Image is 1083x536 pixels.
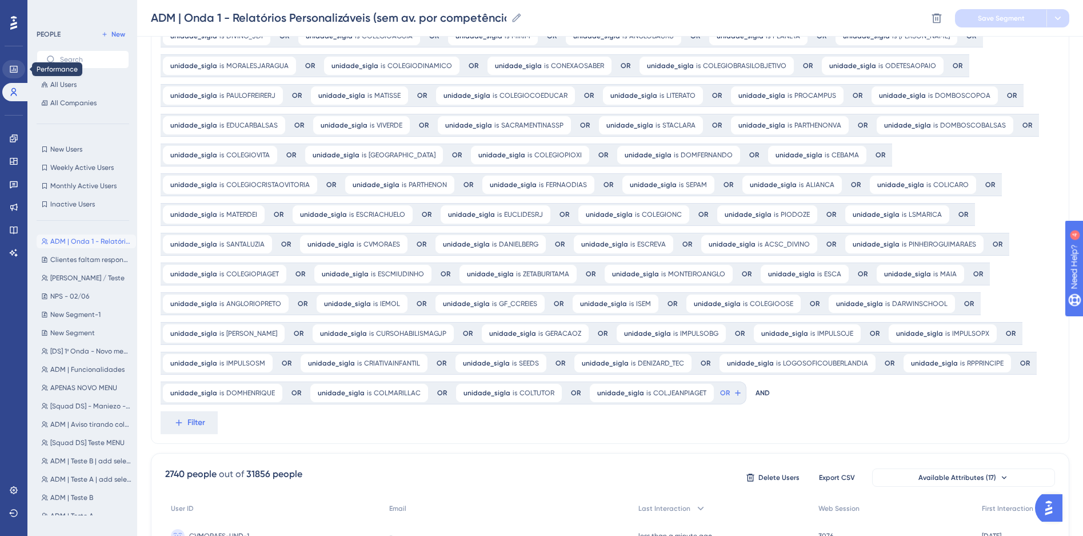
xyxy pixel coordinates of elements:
[686,180,707,189] span: SEPAM
[660,91,664,100] span: is
[709,240,756,249] span: unidade_sigla
[353,180,399,189] span: unidade_sigla
[499,91,568,100] span: COLEGIOCOEDUCAR
[489,329,536,338] span: unidade_sigla
[50,273,125,283] span: [PERSON_NAME] / Teste
[37,30,61,39] div: PEOPLE
[788,91,792,100] span: is
[902,240,906,249] span: is
[378,269,424,279] span: ESCMIUDINHO
[50,292,89,301] span: NPS - 02/06
[774,210,778,219] span: is
[499,240,538,249] span: DANIELBERG
[492,240,497,249] span: is
[37,509,136,523] button: ADM | Teste A
[958,210,968,219] div: OR
[170,329,217,338] span: unidade_sigla
[305,61,315,70] div: OR
[50,475,131,484] span: ADM | Teste A | add seleção
[952,329,989,338] span: IMPULSOPX
[853,210,900,219] span: unidade_sigla
[749,150,759,160] div: OR
[37,308,136,321] button: New Segment-1
[829,61,876,70] span: unidade_sigla
[3,7,24,27] img: launcher-image-alternative-text
[598,329,608,338] div: OR
[219,299,224,308] span: is
[50,145,82,154] span: New Users
[281,240,291,249] div: OR
[226,240,265,249] span: SANTALUZIA
[50,163,114,172] span: Weekly Active Users
[50,438,125,447] span: [Squad DS] Teste MENU
[673,329,678,338] span: is
[422,210,431,219] div: OR
[933,121,938,130] span: is
[363,240,400,249] span: CVMORAES
[810,329,815,338] span: is
[1006,329,1016,338] div: OR
[443,240,490,249] span: unidade_sigla
[636,299,651,308] span: ISEM
[902,210,906,219] span: is
[806,180,834,189] span: ALIANCA
[37,78,129,92] button: All Users
[50,365,125,374] span: ADM | Funcionalidades
[226,150,270,160] span: COLEGIOVITA
[504,210,543,219] span: EUCLIDESRJ
[808,468,865,487] button: Export CSV
[662,121,696,130] span: STACLARA
[1007,91,1017,100] div: OR
[527,150,532,160] span: is
[955,9,1046,27] button: Save Segment
[37,96,129,110] button: All Companies
[79,6,83,15] div: 4
[170,359,217,368] span: unidade_sigla
[776,150,822,160] span: unidade_sigla
[226,91,275,100] span: PAULOFREIRERJ
[292,91,302,100] div: OR
[373,299,378,308] span: is
[37,235,136,248] button: ADM | Onda 1 - Relatórios Personalizáveis (sem av. por competência e inclusos na V0)
[878,61,883,70] span: is
[679,180,684,189] span: is
[187,416,205,430] span: Filter
[417,91,427,100] div: OR
[321,121,367,130] span: unidade_sigla
[630,180,677,189] span: unidade_sigla
[50,181,117,190] span: Monthly Active Users
[377,121,402,130] span: VIVERDE
[546,180,587,189] span: FERNAODIAS
[555,240,565,249] div: OR
[37,381,136,395] button: APENAS NOVO MENU
[50,402,131,411] span: [Squad DS] - Maniezo - CSAT do Novo menu
[298,299,307,308] div: OR
[170,150,217,160] span: unidade_sigla
[50,255,131,264] span: Clientes faltam responder NPS
[331,61,378,70] span: unidade_sigla
[37,142,129,156] button: New Users
[219,240,224,249] span: is
[295,269,305,279] div: OR
[551,61,604,70] span: CONEXAOSABER
[226,299,281,308] span: ANGLORIOPRETO
[452,150,462,160] div: OR
[37,473,136,486] button: ADM | Teste A | add seleção
[226,359,265,368] span: IMPULSOSM
[668,299,677,308] div: OR
[933,269,938,279] span: is
[467,269,514,279] span: unidade_sigla
[326,180,336,189] div: OR
[219,210,224,219] span: is
[853,240,900,249] span: unidade_sigla
[448,210,495,219] span: unidade_sigla
[781,210,810,219] span: PIODOZE
[870,329,880,338] div: OR
[170,269,217,279] span: unidade_sigla
[37,289,136,303] button: NPS - 02/06
[680,329,718,338] span: IMPULSOBG
[441,269,450,279] div: OR
[50,420,131,429] span: ADM | Aviso tirando colegio do teste NOVOMENU
[37,363,136,376] button: ADM | Funcionalidades
[853,91,862,100] div: OR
